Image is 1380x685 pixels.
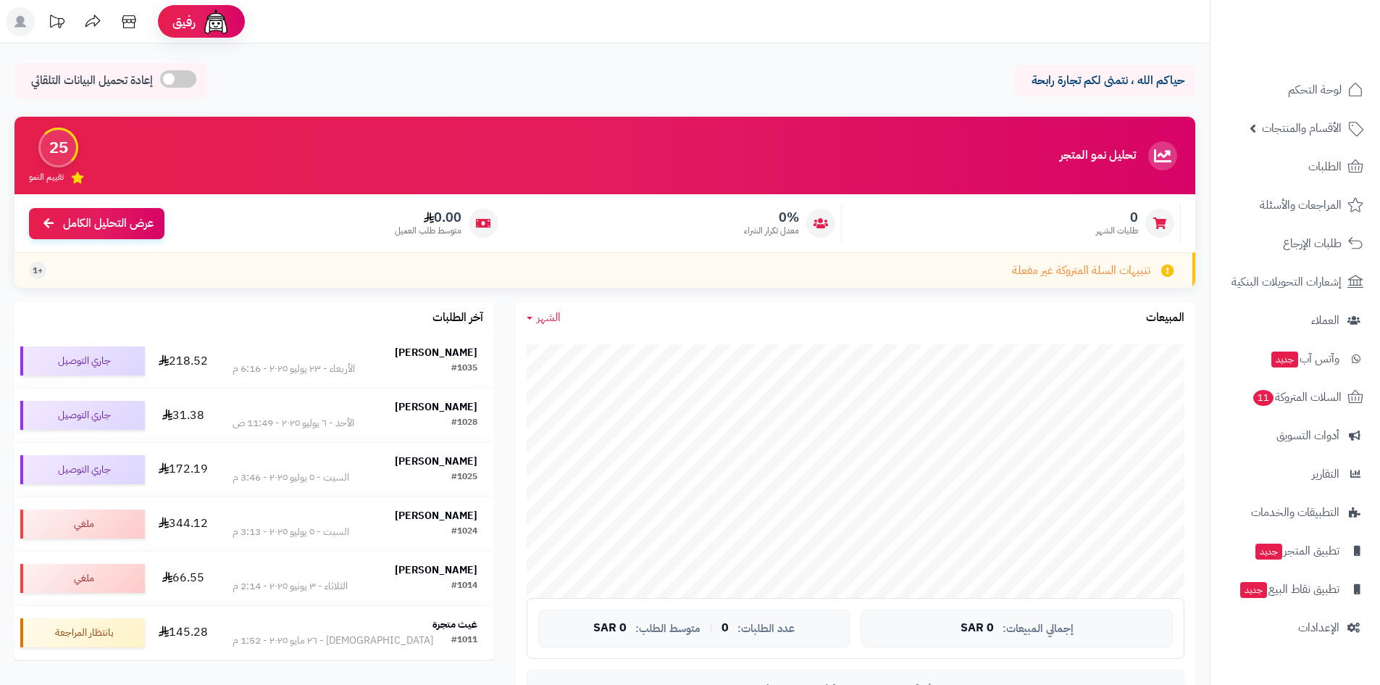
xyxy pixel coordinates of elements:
div: #1025 [451,470,477,485]
td: 31.38 [151,389,216,442]
td: 66.55 [151,552,216,605]
span: تقييم النمو [29,171,64,183]
a: الطلبات [1219,149,1371,184]
h3: تحليل نمو المتجر [1060,149,1136,162]
div: جاري التوصيل [20,401,145,430]
span: متوسط الطلب: [635,623,701,635]
span: إشعارات التحويلات البنكية [1231,272,1342,292]
div: ملغي [20,564,145,593]
div: ملغي [20,510,145,539]
span: 0 SAR [961,622,994,635]
a: الإعدادات [1219,610,1371,645]
a: المراجعات والأسئلة [1219,188,1371,223]
span: جديد [1271,352,1298,368]
a: عرض التحليل الكامل [29,208,164,239]
span: 0 SAR [593,622,627,635]
div: #1024 [451,525,477,539]
span: جديد [1240,582,1267,598]
span: طلبات الإرجاع [1283,233,1342,254]
strong: غيث متجرة [432,617,477,632]
a: أدوات التسويق [1219,418,1371,453]
span: متوسط طلب العميل [395,225,461,237]
a: لوحة التحكم [1219,72,1371,107]
span: لوحة التحكم [1288,80,1342,100]
div: السبت - ٥ يوليو ٢٠٢٥ - 3:13 م [233,525,349,539]
span: معدل تكرار الشراء [744,225,799,237]
a: تحديثات المنصة [38,7,75,40]
img: ai-face.png [201,7,230,36]
span: الإعدادات [1298,618,1339,638]
span: التطبيقات والخدمات [1251,502,1339,523]
div: جاري التوصيل [20,346,145,375]
h3: المبيعات [1146,312,1184,325]
div: الأحد - ٦ يوليو ٢٠٢٥ - 11:49 ص [233,416,354,431]
span: عدد الطلبات: [737,623,795,635]
span: التقارير [1312,464,1339,484]
div: #1011 [451,634,477,648]
div: #1028 [451,416,477,431]
span: طلبات الشهر [1096,225,1138,237]
span: إجمالي المبيعات: [1003,623,1074,635]
span: إعادة تحميل البيانات التلقائي [31,72,153,89]
span: الطلبات [1308,157,1342,177]
span: 11 [1253,389,1275,407]
a: العملاء [1219,303,1371,338]
a: تطبيق نقاط البيعجديد [1219,572,1371,607]
a: وآتس آبجديد [1219,341,1371,376]
p: حياكم الله ، نتمنى لكم تجارة رابحة [1025,72,1184,89]
div: جاري التوصيل [20,455,145,484]
span: الشهر [537,309,561,326]
div: [DEMOGRAPHIC_DATA] - ٢٦ مايو ٢٠٢٥ - 1:52 م [233,634,433,648]
td: 344.12 [151,497,216,551]
a: التطبيقات والخدمات [1219,495,1371,530]
h3: آخر الطلبات [432,312,483,325]
span: أدوات التسويق [1276,425,1339,446]
span: تطبيق المتجر [1254,541,1339,561]
span: عرض التحليل الكامل [63,215,154,232]
strong: [PERSON_NAME] [395,508,477,523]
span: السلات المتروكة [1252,387,1342,407]
span: الأقسام والمنتجات [1262,118,1342,138]
span: | [709,623,713,634]
span: تطبيق نقاط البيع [1239,579,1339,599]
span: المراجعات والأسئلة [1260,195,1342,215]
strong: [PERSON_NAME] [395,562,477,578]
span: 0 [722,622,729,635]
a: تطبيق المتجرجديد [1219,534,1371,568]
div: الثلاثاء - ٣ يونيو ٢٠٢٥ - 2:14 م [233,579,348,594]
span: +1 [33,265,43,277]
img: logo-2.png [1281,11,1366,41]
td: 218.52 [151,334,216,388]
span: رفيق [172,13,196,30]
span: تنبيهات السلة المتروكة غير مفعلة [1012,262,1150,279]
div: الأربعاء - ٢٣ يوليو ٢٠٢٥ - 6:16 م [233,362,355,376]
span: 0 [1096,209,1138,225]
span: جديد [1255,544,1282,560]
a: التقارير [1219,457,1371,491]
span: 0.00 [395,209,461,225]
div: #1035 [451,362,477,376]
td: 172.19 [151,443,216,497]
a: الشهر [527,310,561,326]
strong: [PERSON_NAME] [395,454,477,469]
strong: [PERSON_NAME] [395,399,477,415]
span: وآتس آب [1270,349,1339,369]
div: #1014 [451,579,477,594]
div: السبت - ٥ يوليو ٢٠٢٥ - 3:46 م [233,470,349,485]
span: العملاء [1311,310,1339,331]
a: السلات المتروكة11 [1219,380,1371,415]
a: طلبات الإرجاع [1219,226,1371,261]
a: إشعارات التحويلات البنكية [1219,265,1371,299]
td: 145.28 [151,606,216,660]
span: 0% [744,209,799,225]
strong: [PERSON_NAME] [395,345,477,360]
div: بانتظار المراجعة [20,618,145,647]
